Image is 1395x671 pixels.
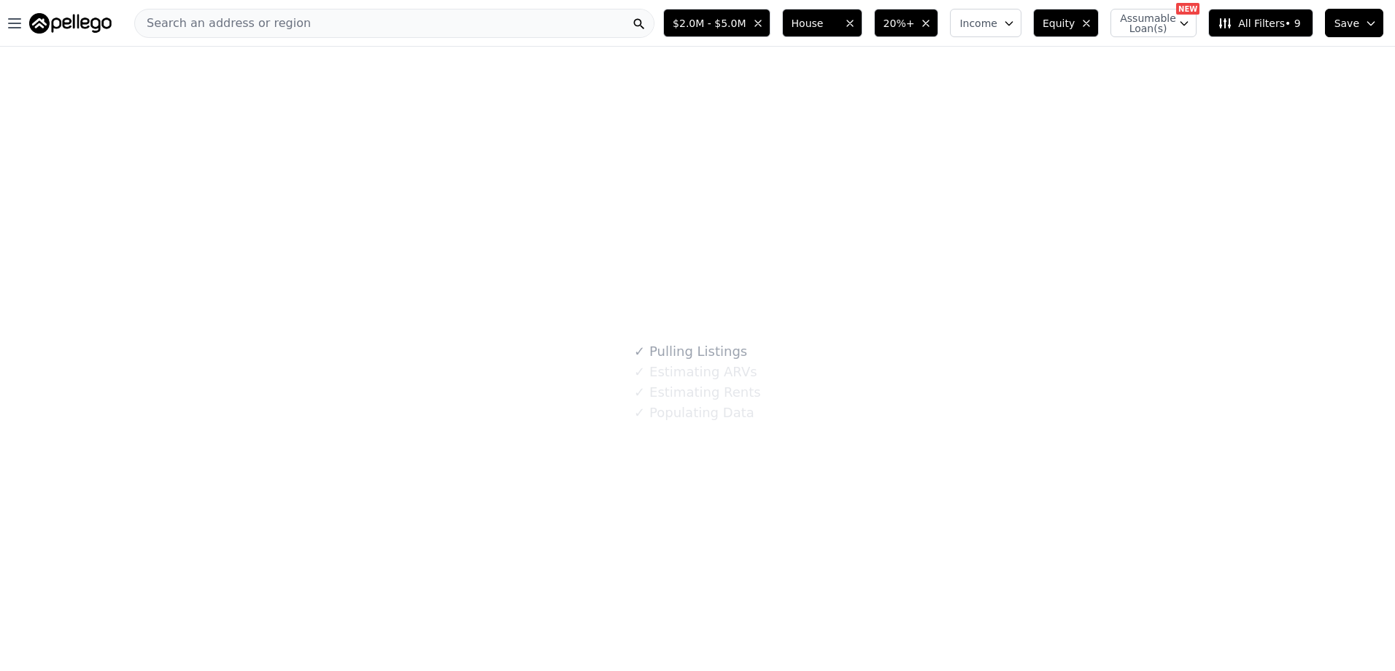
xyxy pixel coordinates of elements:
button: Income [950,9,1021,37]
button: Equity [1033,9,1099,37]
div: Estimating Rents [634,382,760,403]
span: Search an address or region [135,15,311,32]
span: Equity [1043,16,1075,31]
div: Pulling Listings [634,341,747,362]
span: Assumable Loan(s) [1120,13,1167,34]
span: ✓ [634,406,645,420]
div: Estimating ARVs [634,362,757,382]
span: All Filters • 9 [1218,16,1300,31]
button: Assumable Loan(s) [1110,9,1197,37]
span: ✓ [634,365,645,379]
span: 20%+ [884,16,915,31]
span: ✓ [634,385,645,400]
button: Save [1325,9,1383,37]
span: ✓ [634,344,645,359]
span: $2.0M - $5.0M [673,16,746,31]
button: $2.0M - $5.0M [663,9,770,37]
button: All Filters• 9 [1208,9,1313,37]
div: Populating Data [634,403,754,423]
span: Income [959,16,997,31]
button: House [782,9,862,37]
span: Save [1334,16,1359,31]
span: House [792,16,838,31]
div: NEW [1176,3,1199,15]
button: 20%+ [874,9,939,37]
img: Pellego [29,13,112,34]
